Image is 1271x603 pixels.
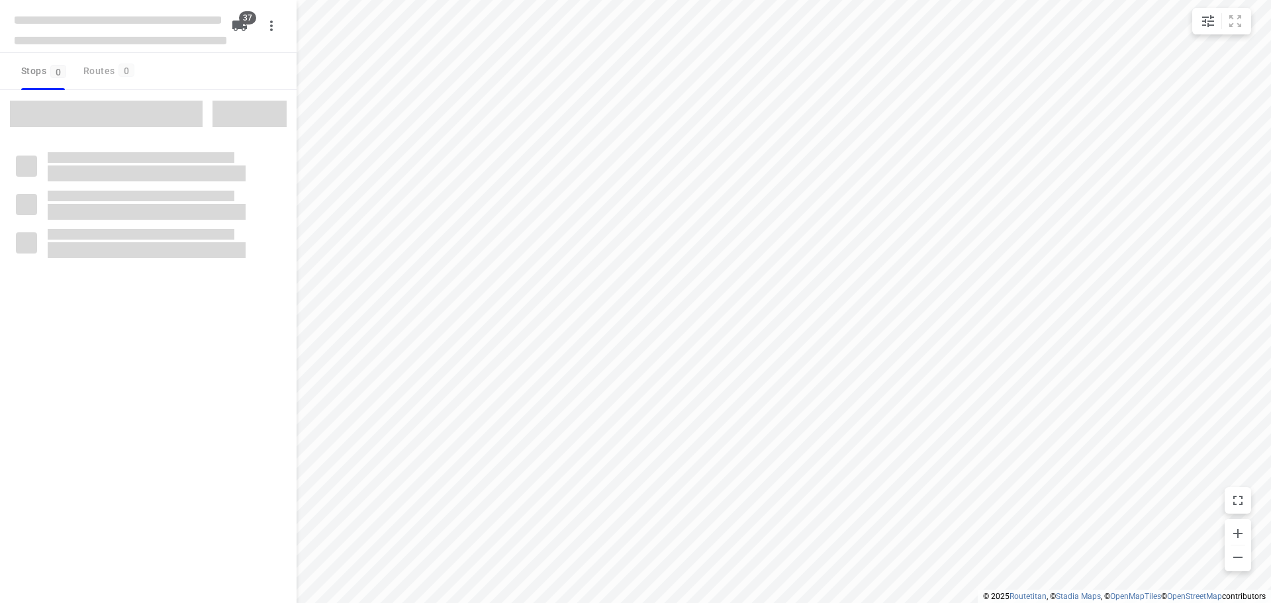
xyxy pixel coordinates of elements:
[1195,8,1221,34] button: Map settings
[1192,8,1251,34] div: small contained button group
[983,592,1266,601] li: © 2025 , © , © © contributors
[1010,592,1047,601] a: Routetitan
[1167,592,1222,601] a: OpenStreetMap
[1110,592,1161,601] a: OpenMapTiles
[1056,592,1101,601] a: Stadia Maps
